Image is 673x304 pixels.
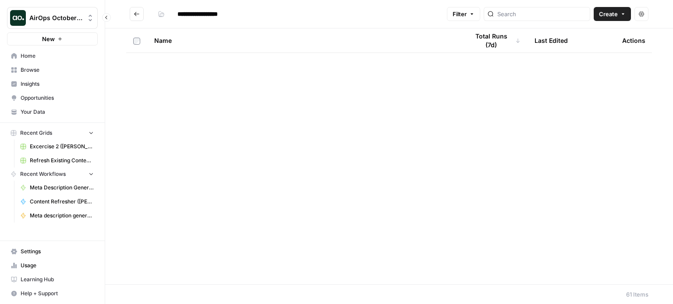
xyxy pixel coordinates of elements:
[626,290,648,299] div: 61 Items
[30,198,94,206] span: Content Refresher ([PERSON_NAME] - TDI
[21,276,94,283] span: Learning Hub
[7,259,98,273] a: Usage
[21,108,94,116] span: Your Data
[42,35,55,43] span: New
[130,7,144,21] button: Go back
[7,7,98,29] button: Workspace: AirOps October Cohort
[7,63,98,77] a: Browse
[7,273,98,287] a: Learning Hub
[10,10,26,26] img: AirOps October Cohort Logo
[21,80,94,88] span: Insights
[16,181,98,195] a: Meta Description Generator (Naghmeh)
[7,32,98,45] button: New
[154,28,455,52] div: Name
[30,157,94,164] span: Refresh Existing Content (1)
[7,126,98,140] button: Recent Grids
[21,262,94,269] span: Usage
[7,49,98,63] a: Home
[20,129,52,137] span: Recent Grids
[21,248,94,255] span: Settings
[7,77,98,91] a: Insights
[21,94,94,102] span: Opportunities
[599,10,618,18] span: Create
[469,28,521,52] div: Total Runs (7d)
[7,287,98,301] button: Help + Support
[447,7,480,21] button: Filter
[497,10,586,18] input: Search
[16,140,98,154] a: Excercise 2 ([PERSON_NAME]).csv
[21,52,94,60] span: Home
[7,245,98,259] a: Settings
[16,195,98,209] a: Content Refresher ([PERSON_NAME] - TDI
[21,66,94,74] span: Browse
[7,168,98,181] button: Recent Workflows
[16,209,98,223] a: Meta description generator ([PERSON_NAME])
[622,28,645,52] div: Actions
[30,143,94,150] span: Excercise 2 ([PERSON_NAME]).csv
[594,7,631,21] button: Create
[7,105,98,119] a: Your Data
[535,28,568,52] div: Last Edited
[30,212,94,220] span: Meta description generator ([PERSON_NAME])
[7,91,98,105] a: Opportunities
[21,290,94,297] span: Help + Support
[453,10,467,18] span: Filter
[16,154,98,168] a: Refresh Existing Content (1)
[30,184,94,192] span: Meta Description Generator (Naghmeh)
[20,170,66,178] span: Recent Workflows
[29,14,82,22] span: AirOps October Cohort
